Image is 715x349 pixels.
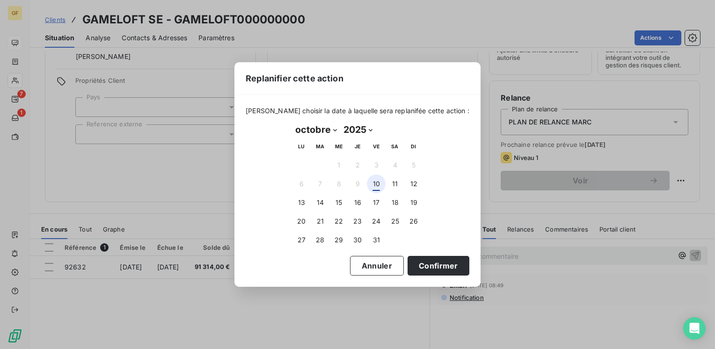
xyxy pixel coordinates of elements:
[311,193,329,212] button: 14
[311,231,329,249] button: 28
[292,231,311,249] button: 27
[367,174,386,193] button: 10
[404,193,423,212] button: 19
[367,212,386,231] button: 24
[292,212,311,231] button: 20
[386,193,404,212] button: 18
[404,174,423,193] button: 12
[246,72,343,85] span: Replanifier cette action
[348,156,367,174] button: 2
[311,212,329,231] button: 21
[367,137,386,156] th: vendredi
[367,156,386,174] button: 3
[404,156,423,174] button: 5
[348,174,367,193] button: 9
[683,317,706,340] div: Open Intercom Messenger
[386,212,404,231] button: 25
[404,137,423,156] th: dimanche
[386,156,404,174] button: 4
[329,137,348,156] th: mercredi
[348,137,367,156] th: jeudi
[408,256,469,276] button: Confirmer
[329,174,348,193] button: 8
[329,193,348,212] button: 15
[311,174,329,193] button: 7
[311,137,329,156] th: mardi
[329,212,348,231] button: 22
[348,193,367,212] button: 16
[386,137,404,156] th: samedi
[329,231,348,249] button: 29
[292,174,311,193] button: 6
[386,174,404,193] button: 11
[246,106,469,116] span: [PERSON_NAME] choisir la date à laquelle sera replanifée cette action :
[367,231,386,249] button: 31
[348,212,367,231] button: 23
[350,256,404,276] button: Annuler
[329,156,348,174] button: 1
[292,193,311,212] button: 13
[292,137,311,156] th: lundi
[348,231,367,249] button: 30
[367,193,386,212] button: 17
[404,212,423,231] button: 26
